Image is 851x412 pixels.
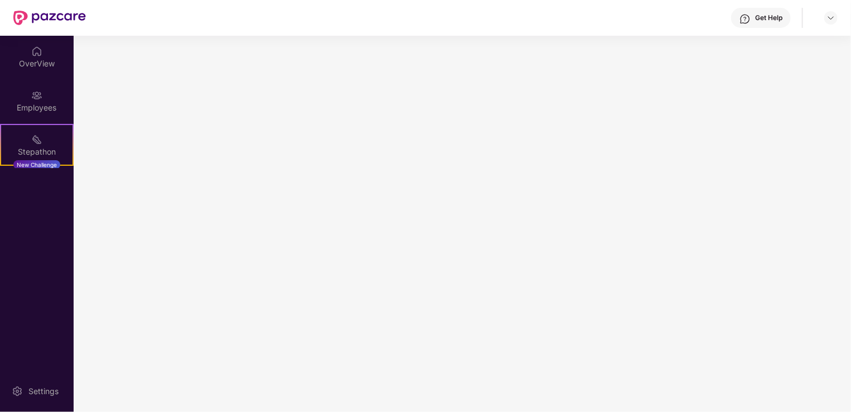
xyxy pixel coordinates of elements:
div: New Challenge [13,160,60,169]
img: svg+xml;base64,PHN2ZyBpZD0iSG9tZSIgeG1sbnM9Imh0dHA6Ly93d3cudzMub3JnLzIwMDAvc3ZnIiB3aWR0aD0iMjAiIG... [31,46,42,57]
img: svg+xml;base64,PHN2ZyBpZD0iRHJvcGRvd24tMzJ4MzIiIHhtbG5zPSJodHRwOi8vd3d3LnczLm9yZy8yMDAwL3N2ZyIgd2... [826,13,835,22]
div: Get Help [755,13,782,22]
img: svg+xml;base64,PHN2ZyBpZD0iRW1wbG95ZWVzIiB4bWxucz0iaHR0cDovL3d3dy53My5vcmcvMjAwMC9zdmciIHdpZHRoPS... [31,90,42,101]
div: Settings [25,386,62,397]
img: svg+xml;base64,PHN2ZyBpZD0iSGVscC0zMngzMiIgeG1sbnM9Imh0dHA6Ly93d3cudzMub3JnLzIwMDAvc3ZnIiB3aWR0aD... [739,13,751,25]
img: New Pazcare Logo [13,11,86,25]
div: Stepathon [1,146,72,157]
img: svg+xml;base64,PHN2ZyBpZD0iU2V0dGluZy0yMHgyMCIgeG1sbnM9Imh0dHA6Ly93d3cudzMub3JnLzIwMDAvc3ZnIiB3aW... [12,386,23,397]
img: svg+xml;base64,PHN2ZyB4bWxucz0iaHR0cDovL3d3dy53My5vcmcvMjAwMC9zdmciIHdpZHRoPSIyMSIgaGVpZ2h0PSIyMC... [31,134,42,145]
